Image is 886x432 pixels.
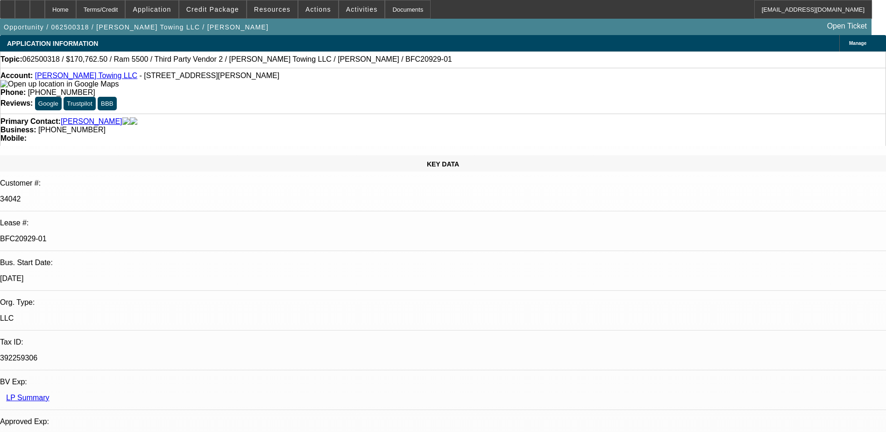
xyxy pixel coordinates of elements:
[179,0,246,18] button: Credit Package
[22,55,452,64] span: 062500318 / $170,762.50 / Ram 5500 / Third Party Vendor 2 / [PERSON_NAME] Towing LLC / [PERSON_NA...
[339,0,385,18] button: Activities
[186,6,239,13] span: Credit Package
[247,0,298,18] button: Resources
[0,99,33,107] strong: Reviews:
[35,72,137,79] a: [PERSON_NAME] Towing LLC
[122,117,130,126] img: facebook-icon.png
[0,117,61,126] strong: Primary Contact:
[0,80,119,88] img: Open up location in Google Maps
[7,40,98,47] span: APPLICATION INFORMATION
[0,55,22,64] strong: Topic:
[254,6,291,13] span: Resources
[346,6,378,13] span: Activities
[35,97,62,110] button: Google
[0,126,36,134] strong: Business:
[0,72,33,79] strong: Account:
[0,80,119,88] a: View Google Maps
[298,0,338,18] button: Actions
[4,23,269,31] span: Opportunity / 062500318 / [PERSON_NAME] Towing LLC / [PERSON_NAME]
[130,117,137,126] img: linkedin-icon.png
[305,6,331,13] span: Actions
[140,72,280,79] span: - [STREET_ADDRESS][PERSON_NAME]
[0,134,27,142] strong: Mobile:
[98,97,117,110] button: BBB
[28,88,95,96] span: [PHONE_NUMBER]
[126,0,178,18] button: Application
[6,394,49,402] a: LP Summary
[61,117,122,126] a: [PERSON_NAME]
[823,18,871,34] a: Open Ticket
[64,97,95,110] button: Trustpilot
[849,41,866,46] span: Manage
[427,160,459,168] span: KEY DATA
[133,6,171,13] span: Application
[0,88,26,96] strong: Phone:
[38,126,106,134] span: [PHONE_NUMBER]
